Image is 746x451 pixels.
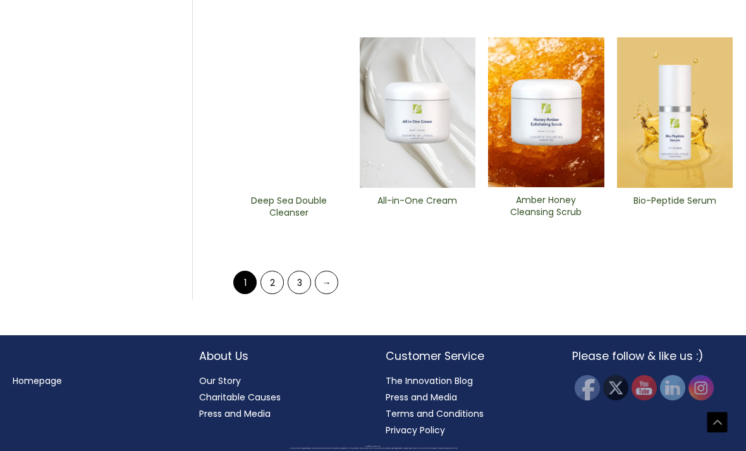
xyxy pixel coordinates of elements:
a: Amber Honey Cleansing Scrub [499,194,594,223]
div: All material on this Website, including design, text, images, logos and sounds, are owned by Cosm... [22,448,724,449]
h2: Customer Service [386,348,547,364]
h2: Deep Sea Double Cleanser [242,195,336,219]
span: Cosmetic Solutions [372,446,381,447]
a: Page 2 [260,271,284,294]
a: Homepage [13,374,62,387]
a: Terms and Conditions [386,407,484,420]
a: Press and Media [386,391,457,404]
span: Page 1 [233,271,257,294]
img: Bio-Peptide ​Serum [617,37,733,187]
img: Deep Sea Double Cleanser [231,37,347,187]
img: All In One Cream [360,37,476,187]
nav: Product Pagination [231,270,733,300]
a: Bio-Peptide ​Serum [627,195,722,223]
h2: About Us [199,348,360,364]
img: Facebook [575,375,600,400]
a: Charitable Causes [199,391,281,404]
div: Copyright © 2025 [22,446,724,447]
a: Deep Sea Double Cleanser [242,195,336,223]
a: The Innovation Blog [386,374,473,387]
h2: Amber Honey Cleansing Scrub [499,194,594,218]
nav: About Us [199,373,360,422]
nav: Customer Service [386,373,547,438]
h2: Please follow & like us :) [572,348,733,364]
img: Amber Honey Cleansing Scrub [488,37,604,187]
a: All-in-One ​Cream [370,195,465,223]
a: Press and Media [199,407,271,420]
a: Our Story [199,374,241,387]
a: → [315,271,338,294]
h2: Bio-Peptide ​Serum [627,195,722,219]
nav: Menu [13,373,174,389]
h2: All-in-One ​Cream [370,195,465,219]
img: Twitter [603,375,628,400]
a: Page 3 [288,271,311,294]
a: Privacy Policy [386,424,445,436]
